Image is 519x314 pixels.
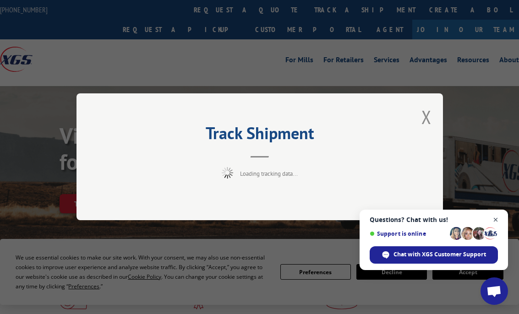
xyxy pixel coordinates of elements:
[481,277,508,305] div: Open chat
[370,230,447,237] span: Support is online
[370,246,498,264] div: Chat with XGS Customer Support
[122,127,397,144] h2: Track Shipment
[222,168,233,179] img: xgs-loading
[240,170,298,178] span: Loading tracking data...
[393,250,486,259] span: Chat with XGS Customer Support
[490,214,502,226] span: Close chat
[370,216,498,223] span: Questions? Chat with us!
[421,105,432,129] button: Close modal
